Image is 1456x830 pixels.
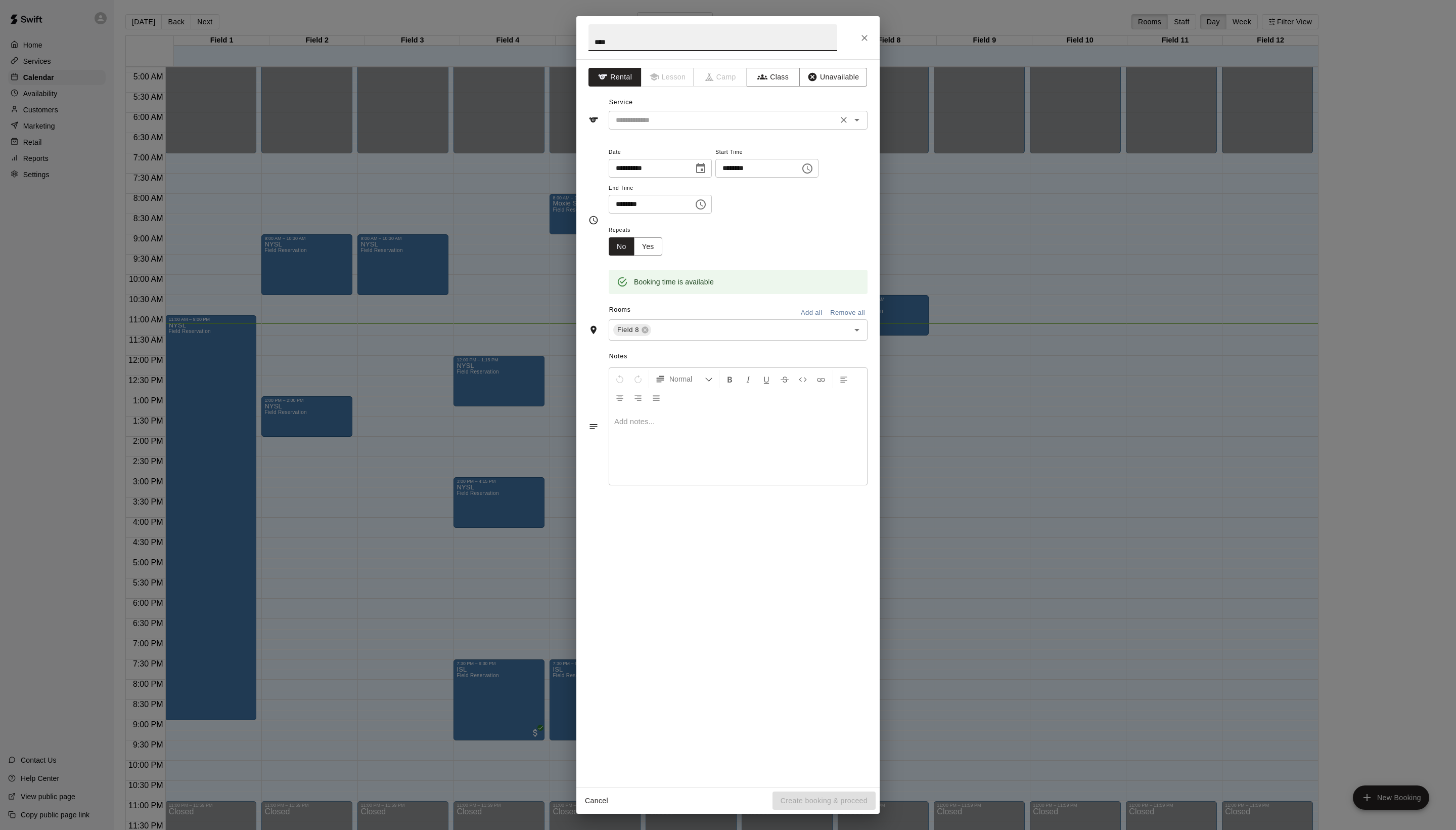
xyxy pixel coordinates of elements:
div: Booking time is available [634,273,714,291]
svg: Notes [588,422,599,432]
button: Cancel [580,792,613,810]
button: Undo [611,370,628,388]
div: outlined button group [609,237,662,256]
svg: Rooms [588,325,599,335]
span: End Time [609,182,712,195]
button: Rental [588,68,642,87]
button: Format Italics [740,370,757,388]
button: Insert Code [794,370,811,388]
span: Notes [609,349,868,365]
button: Open [850,323,864,337]
button: Formatting Options [651,370,717,388]
span: Normal [669,374,705,384]
button: Open [850,113,864,127]
button: Yes [634,237,662,256]
button: Insert Link [812,370,830,388]
button: Unavailable [799,68,867,87]
button: Format Underline [758,370,775,388]
button: Left Align [835,370,852,388]
button: Format Strikethrough [776,370,793,388]
button: Redo [629,370,647,388]
svg: Timing [588,215,599,225]
button: Choose date, selected date is Aug 10, 2025 [691,158,711,179]
button: Clear [837,113,851,127]
span: Lessons must be created in the Services page first [642,68,695,87]
span: Camps can only be created in the Services page [694,68,747,87]
button: Choose time, selected time is 2:30 PM [691,194,711,215]
svg: Service [588,115,599,125]
button: Format Bold [721,370,739,388]
button: No [609,237,634,256]
span: Rooms [609,306,631,313]
button: Choose time, selected time is 1:00 PM [797,158,817,179]
span: Service [609,99,633,106]
button: Class [747,68,800,87]
button: Close [855,29,874,47]
button: Remove all [828,305,868,321]
span: Start Time [715,146,818,159]
button: Add all [795,305,828,321]
button: Right Align [629,388,647,406]
button: Justify Align [648,388,665,406]
span: Date [609,146,712,159]
span: Field 8 [613,325,643,335]
div: Field 8 [613,324,651,336]
span: Repeats [609,224,670,237]
button: Center Align [611,388,628,406]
